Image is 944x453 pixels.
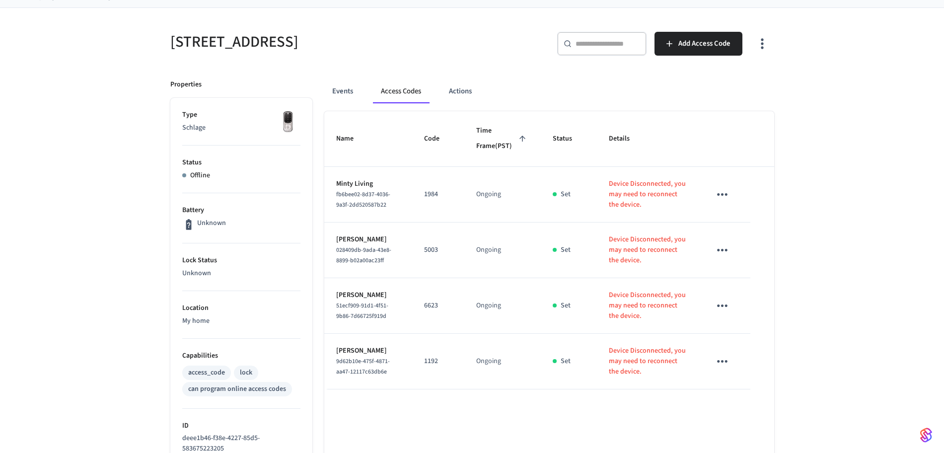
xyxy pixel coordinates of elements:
[182,421,300,431] p: ID
[441,79,480,103] button: Actions
[336,179,400,189] p: Minty Living
[424,189,452,200] p: 1984
[609,290,687,321] p: Device Disconnected, you may need to reconnect the device.
[561,189,571,200] p: Set
[609,234,687,266] p: Device Disconnected, you may need to reconnect the device.
[182,110,300,120] p: Type
[464,223,541,278] td: Ongoing
[561,356,571,367] p: Set
[190,170,210,181] p: Offline
[336,190,390,209] span: fb6bee02-8d37-4036-9a3f-2dd520587b22
[336,234,400,245] p: [PERSON_NAME]
[609,131,643,147] span: Details
[424,301,452,311] p: 6623
[920,427,932,443] img: SeamLogoGradient.69752ec5.svg
[609,179,687,210] p: Device Disconnected, you may need to reconnect the device.
[240,368,252,378] div: lock
[182,205,300,216] p: Battery
[276,110,300,135] img: Yale Assure Touchscreen Wifi Smart Lock, Satin Nickel, Front
[336,131,366,147] span: Name
[182,303,300,313] p: Location
[561,245,571,255] p: Set
[336,357,390,376] span: 9d62b10e-475f-4871-aa47-12117c63db6e
[182,157,300,168] p: Status
[476,123,529,154] span: Time Frame(PST)
[188,384,286,394] div: can program online access codes
[336,346,400,356] p: [PERSON_NAME]
[678,37,730,50] span: Add Access Code
[609,346,687,377] p: Device Disconnected, you may need to reconnect the device.
[182,351,300,361] p: Capabilities
[561,301,571,311] p: Set
[424,245,452,255] p: 5003
[373,79,429,103] button: Access Codes
[464,278,541,334] td: Ongoing
[324,111,774,389] table: sticky table
[336,290,400,301] p: [PERSON_NAME]
[188,368,225,378] div: access_code
[170,32,466,52] h5: [STREET_ADDRESS]
[324,79,361,103] button: Events
[654,32,742,56] button: Add Access Code
[170,79,202,90] p: Properties
[424,131,452,147] span: Code
[424,356,452,367] p: 1192
[553,131,585,147] span: Status
[182,123,300,133] p: Schlage
[336,302,388,320] span: 51ecf909-91d1-4f51-9b86-7d66725f919d
[336,246,391,265] span: 028409db-9ada-43e8-8899-b02a00ac23ff
[324,79,774,103] div: ant example
[464,167,541,223] td: Ongoing
[464,334,541,389] td: Ongoing
[182,255,300,266] p: Lock Status
[182,268,300,279] p: Unknown
[197,218,226,228] p: Unknown
[182,316,300,326] p: My home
